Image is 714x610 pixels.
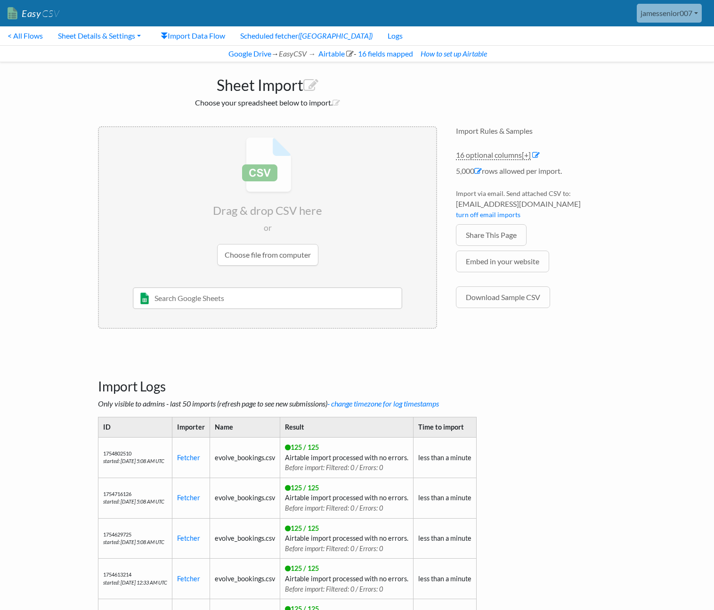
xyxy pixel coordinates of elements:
td: Airtable import processed with no errors. [280,478,414,518]
span: 125 / 125 [285,484,319,492]
a: 16 optional columns[+] [456,150,531,160]
span: CSV [41,8,59,19]
a: Share This Page [456,224,527,246]
th: Result [280,417,414,438]
a: Import Data Flow [153,26,233,45]
td: 1754716126 [98,478,172,518]
a: Fetcher [177,575,200,583]
span: [+] [522,150,531,159]
i: ([GEOGRAPHIC_DATA]) [298,31,373,40]
span: [EMAIL_ADDRESS][DOMAIN_NAME] [456,198,616,210]
td: evolve_bookings.csv [210,559,280,599]
span: 125 / 125 [285,564,319,572]
a: jamessenior007 [637,4,702,23]
a: turn off email imports [456,211,520,219]
a: Fetcher [177,454,200,462]
td: evolve_bookings.csv [210,437,280,478]
td: 1754802510 [98,437,172,478]
i: started: [DATE] 5:08 AM UTC [103,498,164,504]
span: Before import: Filtered: 0 / Errors: 0 [285,464,383,472]
input: Search Google Sheets [133,287,403,309]
i: EasyCSV → [279,49,316,58]
a: Embed in your website [456,251,549,272]
span: 125 / 125 [285,524,319,532]
td: evolve_bookings.csv [210,478,280,518]
a: Airtable [317,49,354,58]
span: Before import: Filtered: 0 / Errors: 0 [285,504,383,512]
a: - change timezone for log timestamps [327,399,439,408]
a: EasyCSV [8,4,59,23]
a: Fetcher [177,534,200,542]
td: less than a minute [414,478,477,518]
i: started: [DATE] 12:33 AM UTC [103,579,167,586]
td: Airtable import processed with no errors. [280,559,414,599]
h3: Import Logs [98,355,616,395]
td: Airtable import processed with no errors. [280,518,414,559]
td: less than a minute [414,518,477,559]
a: Download Sample CSV [456,286,550,308]
span: Before import: Filtered: 0 / Errors: 0 [285,545,383,553]
i: started: [DATE] 5:08 AM UTC [103,458,164,464]
td: less than a minute [414,437,477,478]
a: Scheduled fetcher([GEOGRAPHIC_DATA]) [233,26,380,45]
a: Logs [380,26,410,45]
i: started: [DATE] 5:08 AM UTC [103,539,164,545]
span: Before import: Filtered: 0 / Errors: 0 [285,585,383,593]
li: 5,000 rows allowed per import. [456,165,616,181]
th: ID [98,417,172,438]
h1: Sheet Import [98,72,437,94]
a: Google Drive [227,49,271,58]
span: 125 / 125 [285,443,319,451]
a: How to set up Airtable [419,49,487,58]
td: 1754629725 [98,518,172,559]
a: 16 fields mapped [357,49,413,58]
th: Importer [172,417,210,438]
td: 1754613214 [98,559,172,599]
h4: Import Rules & Samples [456,126,616,135]
td: Airtable import processed with no errors. [280,437,414,478]
td: less than a minute [414,559,477,599]
a: Sheet Details & Settings [50,26,148,45]
i: Only visible to admins - last 50 imports (refresh page to see new submissions) [98,399,439,408]
li: Import via email. Send attached CSV to: [456,188,616,224]
td: evolve_bookings.csv [210,518,280,559]
th: Name [210,417,280,438]
a: Fetcher [177,494,200,502]
h2: Choose your spreadsheet below to import. [98,98,437,107]
th: Time to import [414,417,477,438]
